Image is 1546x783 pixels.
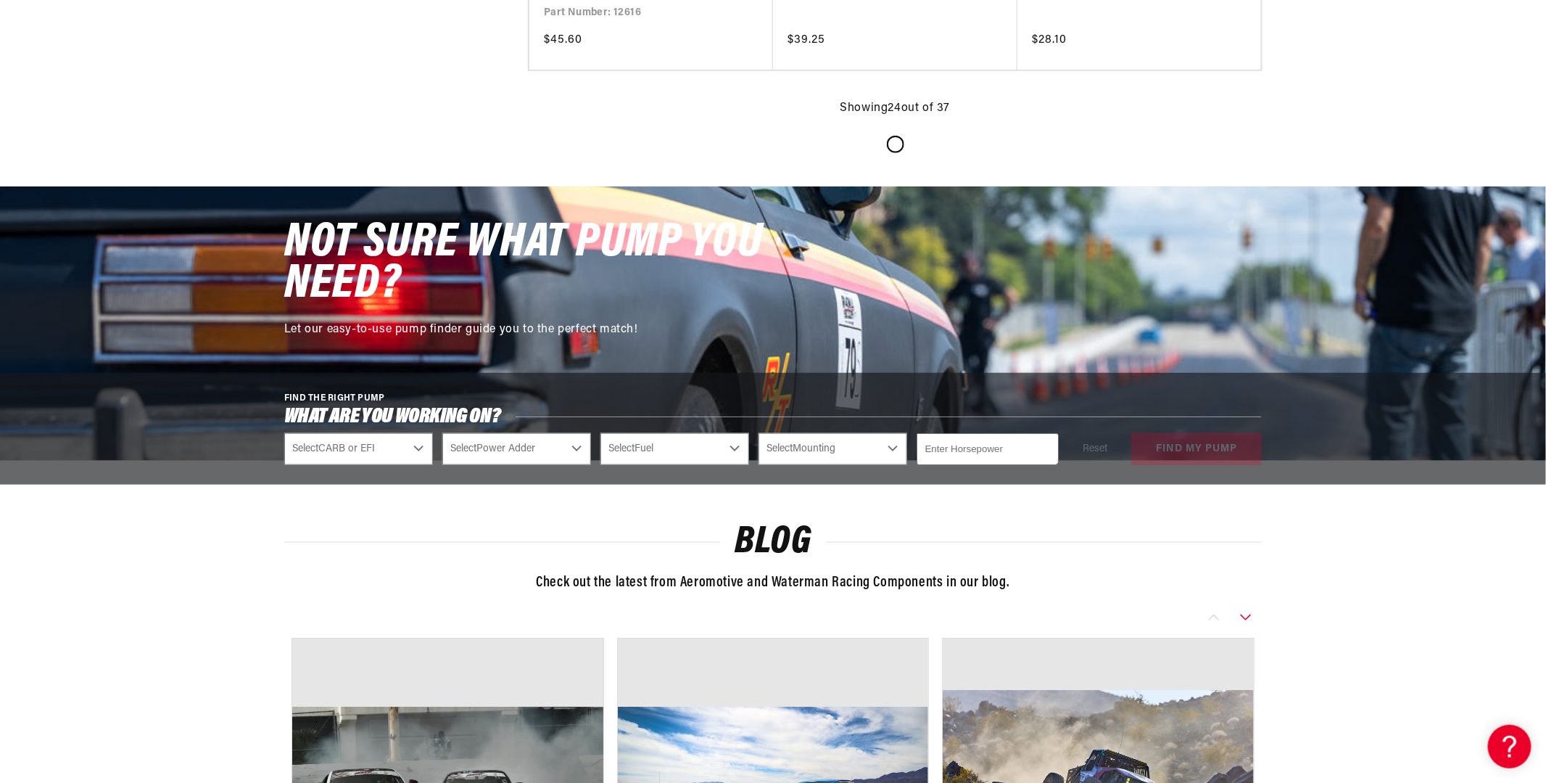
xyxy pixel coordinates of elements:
span: FIND THE RIGHT PUMP [284,394,385,403]
select: Power Adder [442,433,591,465]
button: Slide right [1230,609,1262,626]
p: Let our easy-to-use pump finder guide you to the perfect match! [284,321,777,340]
p: Showing out of 37 [840,99,951,118]
select: CARB or EFI [284,433,433,465]
select: Mounting [758,433,907,465]
span: 24 [888,102,901,114]
h2: Blog [284,525,1262,559]
span: NOT SURE WHAT PUMP YOU NEED? [284,219,763,310]
span: What are you working on? [284,408,501,426]
p: Check out the latest from Aeromotive and Waterman Racing Components in our blog. [284,571,1262,594]
select: Fuel [600,433,749,465]
button: Slide left [1198,609,1230,626]
input: Enter Horsepower [917,433,1059,465]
